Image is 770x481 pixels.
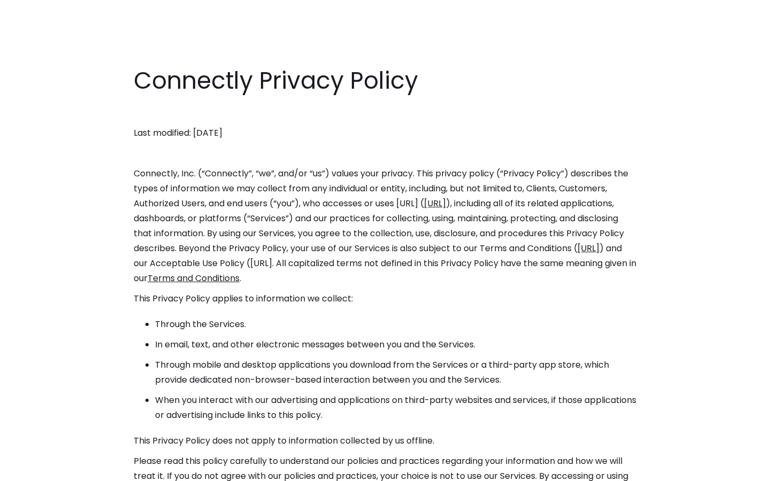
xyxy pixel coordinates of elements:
[155,317,636,332] li: Through the Services.
[148,272,240,284] a: Terms and Conditions
[134,166,636,286] p: Connectly, Inc. (“Connectly”, “we”, and/or “us”) values your privacy. This privacy policy (“Priva...
[21,462,64,477] ul: Language list
[134,105,636,120] p: ‍
[134,146,636,161] p: ‍
[134,64,636,97] h1: Connectly Privacy Policy
[424,197,446,210] a: [URL]
[11,461,64,477] aside: Language selected: English
[155,337,636,352] li: In email, text, and other electronic messages between you and the Services.
[155,393,636,423] li: When you interact with our advertising and applications on third-party websites and services, if ...
[134,291,636,306] p: This Privacy Policy applies to information we collect:
[577,242,599,254] a: [URL]
[155,358,636,387] li: Through mobile and desktop applications you download from the Services or a third-party app store...
[134,433,636,448] p: This Privacy Policy does not apply to information collected by us offline.
[134,126,636,141] p: Last modified: [DATE]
